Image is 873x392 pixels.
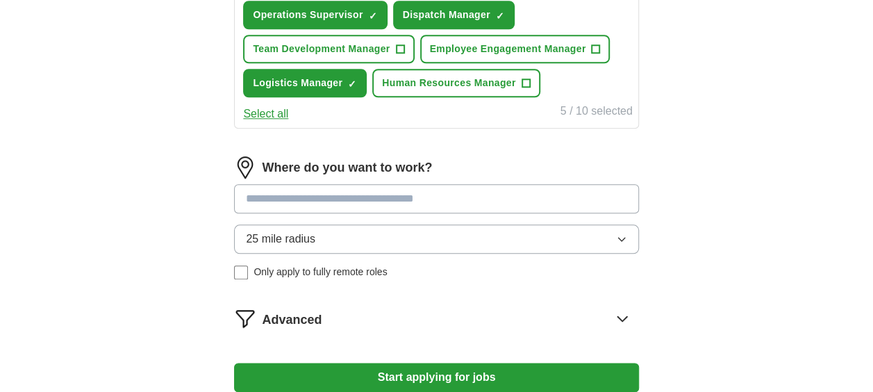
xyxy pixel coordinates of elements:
[234,224,638,254] button: 25 mile radius
[234,363,638,392] button: Start applying for jobs
[560,103,633,122] div: 5 / 10 selected
[348,79,356,90] span: ✓
[246,231,315,247] span: 25 mile radius
[403,8,490,22] span: Dispatch Manager
[253,8,363,22] span: Operations Supervisor
[253,42,390,56] span: Team Development Manager
[234,156,256,179] img: location.png
[372,69,540,97] button: Human Resources Manager
[234,266,248,279] input: Only apply to fully remote roles
[393,1,515,29] button: Dispatch Manager✓
[496,10,504,22] span: ✓
[382,76,515,90] span: Human Resources Manager
[262,311,322,329] span: Advanced
[253,265,387,279] span: Only apply to fully remote roles
[243,1,387,29] button: Operations Supervisor✓
[420,35,610,63] button: Employee Engagement Manager
[243,69,367,97] button: Logistics Manager✓
[253,76,342,90] span: Logistics Manager
[243,106,288,122] button: Select all
[369,10,377,22] span: ✓
[243,35,414,63] button: Team Development Manager
[234,307,256,329] img: filter
[430,42,586,56] span: Employee Engagement Manager
[262,158,432,177] label: Where do you want to work?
